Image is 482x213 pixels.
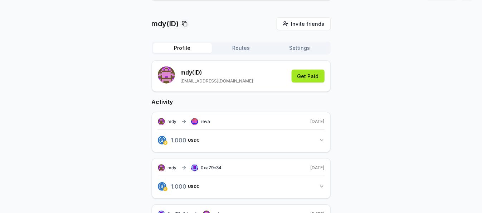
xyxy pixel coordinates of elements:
[291,20,325,28] span: Invite friends
[152,19,179,29] p: mdy(ID)
[153,43,212,53] button: Profile
[201,165,222,170] span: 0xa79c34
[311,119,325,124] span: [DATE]
[158,136,166,145] img: logo.png
[181,68,253,77] p: mdy (ID)
[311,165,325,171] span: [DATE]
[277,17,331,30] button: Invite friends
[188,184,200,189] span: USDC
[152,98,331,106] h2: Activity
[271,43,329,53] button: Settings
[158,180,325,193] button: 1.000USDC
[188,138,200,142] span: USDC
[201,119,210,124] span: reva
[163,141,167,145] img: logo.png
[181,78,253,84] p: [EMAIL_ADDRESS][DOMAIN_NAME]
[163,187,167,191] img: logo.png
[158,134,325,146] button: 1.000USDC
[168,165,177,171] span: mdy
[212,43,271,53] button: Routes
[168,119,177,124] span: mdy
[292,70,325,82] button: Get Paid
[158,182,166,191] img: logo.png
